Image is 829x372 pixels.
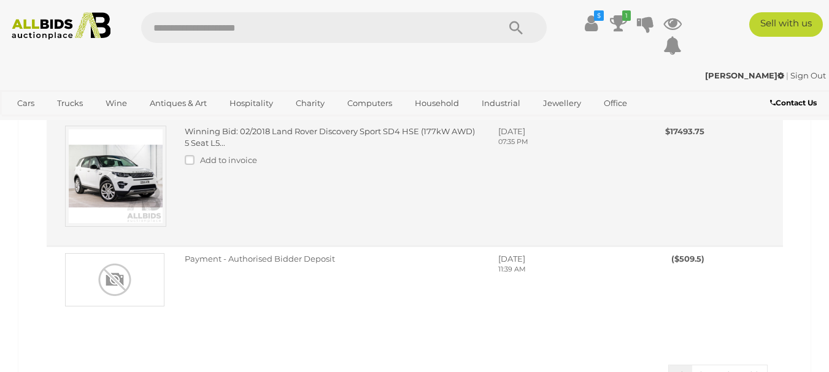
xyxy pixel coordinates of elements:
i: 1 [622,10,631,21]
a: Hospitality [222,93,281,113]
a: Jewellery [535,93,589,113]
img: Payment - Authorised Bidder Deposit [65,253,164,306]
a: Office [596,93,635,113]
button: Search [485,12,547,43]
span: ($509.5) [671,254,704,264]
i: $ [594,10,604,21]
a: Wine [98,93,135,113]
a: 1 [609,12,628,34]
span: Add to invoice [200,155,257,165]
a: Sports [9,113,50,134]
a: Household [407,93,467,113]
a: Computers [339,93,400,113]
a: Cars [9,93,42,113]
p: 11:39 AM [498,265,614,275]
img: Allbids.com.au [6,12,117,40]
a: Charity [288,93,333,113]
strong: [PERSON_NAME] [705,70,784,80]
span: [DATE] [498,126,525,136]
a: [GEOGRAPHIC_DATA] [57,113,160,134]
a: Sign Out [790,70,826,80]
a: Sell with us [749,12,823,37]
a: Industrial [474,93,528,113]
a: $ [582,12,601,34]
a: Antiques & Art [142,93,215,113]
a: [PERSON_NAME] [705,70,786,80]
span: Payment - Authorised Bidder Deposit [185,254,335,264]
a: Winning Bid: 02/2018 Land Rover Discovery Sport SD4 HSE (177kW AWD) 5 Seat L5... [185,126,475,148]
span: [DATE] [498,254,525,264]
b: Contact Us [770,98,817,107]
a: Contact Us [770,96,820,110]
a: Trucks [49,93,91,113]
p: 07:35 PM [498,137,614,147]
img: Winning Bid: 02/2018 Land Rover Discovery Sport SD4 HSE (177kW AWD) 5 Seat L5... [65,126,166,227]
span: | [786,70,789,80]
span: $17493.75 [665,126,704,136]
